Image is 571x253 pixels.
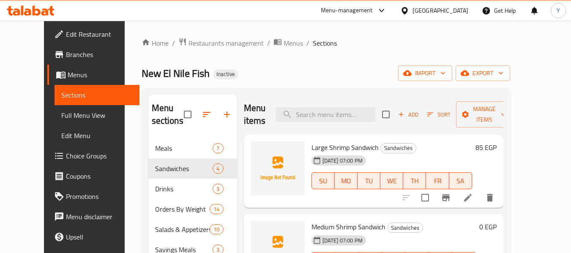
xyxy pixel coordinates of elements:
li: / [267,38,270,48]
a: Edit menu item [463,193,473,203]
span: 7 [213,144,223,152]
a: Menu disclaimer [47,207,139,227]
div: items [210,224,223,234]
button: delete [480,188,500,208]
span: Sort sections [197,104,217,125]
span: Sections [313,38,337,48]
span: Salads & Appetizers [155,224,210,234]
span: Select to update [416,189,434,207]
img: Large Shrimp Sandwich [251,141,305,196]
button: TH [403,172,426,189]
span: Select all sections [179,106,197,123]
span: Sandwiches [388,223,423,233]
a: Branches [47,44,139,65]
span: Full Menu View [61,110,133,120]
span: Choice Groups [66,151,133,161]
li: / [172,38,175,48]
span: SA [453,175,469,187]
span: 3 [213,185,223,193]
a: Promotions [47,186,139,207]
li: / [306,38,309,48]
div: Salads & Appetizers10 [148,219,237,239]
span: [DATE] 07:00 PM [319,157,366,165]
span: export [462,68,503,79]
a: Home [142,38,169,48]
span: Select section [377,106,395,123]
span: Branches [66,49,133,60]
span: Y [557,6,560,15]
span: 10 [210,226,223,234]
span: [DATE] 07:00 PM [319,237,366,245]
span: FR [429,175,445,187]
button: SA [449,172,472,189]
span: Orders By Weight [155,204,210,214]
span: Add [397,110,420,120]
button: SU [311,172,335,189]
div: Drinks3 [148,179,237,199]
button: TU [358,172,380,189]
span: Meals [155,143,213,153]
h6: 85 EGP [475,141,497,153]
a: Upsell [47,227,139,247]
div: Sandwiches [155,163,213,174]
span: Restaurants management [189,38,264,48]
div: items [213,184,223,194]
nav: breadcrumb [142,38,510,49]
span: WE [384,175,400,187]
span: New El Nile Fish [142,64,210,83]
a: Choice Groups [47,146,139,166]
div: Sandwiches4 [148,158,237,179]
button: Branch-specific-item [436,188,456,208]
button: import [398,65,452,81]
div: items [210,204,223,214]
h2: Menu sections [152,102,184,127]
button: Sort [425,108,453,121]
span: Add item [395,108,422,121]
span: Menus [68,70,133,80]
button: export [456,65,510,81]
button: WE [380,172,403,189]
span: Coupons [66,171,133,181]
a: Menus [47,65,139,85]
span: TH [407,175,423,187]
input: search [276,107,375,122]
span: Inactive [213,71,238,78]
span: Drinks [155,184,213,194]
h2: Menu items [244,102,266,127]
span: Sections [61,90,133,100]
div: Inactive [213,69,238,79]
div: Menu-management [321,5,373,16]
a: Edit Restaurant [47,24,139,44]
div: items [213,143,223,153]
div: Sandwiches [380,143,416,153]
a: Edit Menu [55,125,139,146]
span: Large Shrimp Sandwich [311,141,379,154]
span: 14 [210,205,223,213]
button: Add [395,108,422,121]
div: items [213,163,223,174]
span: TU [361,175,377,187]
span: Edit Menu [61,131,133,141]
button: Add section [217,104,237,125]
button: MO [335,172,358,189]
button: Manage items [456,101,513,128]
span: Menu disclaimer [66,212,133,222]
div: Meals7 [148,138,237,158]
span: import [405,68,445,79]
a: Restaurants management [178,38,264,49]
div: Orders By Weight14 [148,199,237,219]
span: MO [338,175,354,187]
span: Manage items [463,104,506,125]
a: Menus [273,38,303,49]
span: Medium Shrimp Sandwich [311,220,385,233]
a: Sections [55,85,139,105]
span: Sandwiches [381,143,416,153]
h6: 0 EGP [479,221,497,233]
span: 4 [213,165,223,173]
span: Upsell [66,232,133,242]
button: FR [426,172,449,189]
